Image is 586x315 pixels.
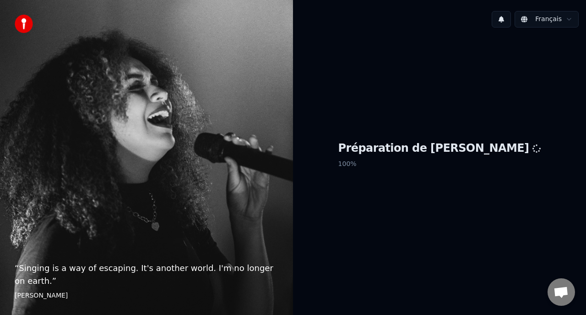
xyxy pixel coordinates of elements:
[548,278,575,306] div: Ouvrir le chat
[15,262,278,287] p: “ Singing is a way of escaping. It's another world. I'm no longer on earth. ”
[338,156,541,172] p: 100 %
[15,15,33,33] img: youka
[15,291,278,300] footer: [PERSON_NAME]
[338,141,541,156] h1: Préparation de [PERSON_NAME]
